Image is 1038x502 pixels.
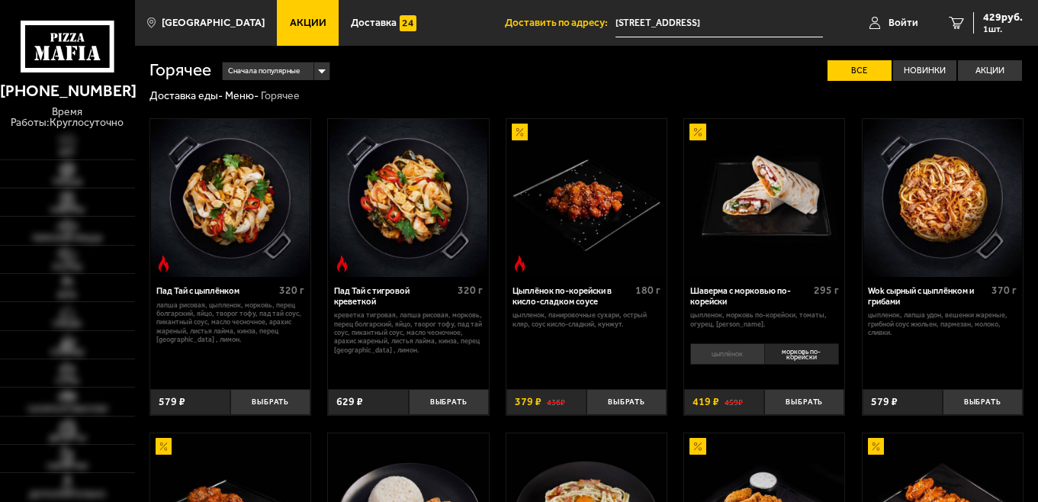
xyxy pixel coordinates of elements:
[685,119,844,278] img: Шаверма с морковью по-корейски
[958,60,1022,81] label: Акции
[512,124,528,140] img: Акционный
[684,119,844,278] a: АкционныйШаверма с морковью по-корейски
[615,9,823,37] input: Ваш адрес доставки
[586,389,667,416] button: Выбрать
[225,89,259,102] a: Меню-
[764,343,839,365] li: морковь по-корейски
[689,124,705,140] img: Акционный
[889,18,918,28] span: Войти
[863,119,1023,278] a: Wok сырный с цыплёнком и грибами
[547,397,565,407] s: 436 ₽
[156,286,276,297] div: Пад Тай с цыплёнком
[159,397,185,407] span: 579 ₽
[690,286,810,307] div: Шаверма с морковью по-корейски
[983,24,1023,34] span: 1 шт.
[615,9,823,37] span: Россия, Санкт-Петербург, Планерная улица, 71к1Б
[458,284,483,297] span: 320 г
[400,15,416,31] img: 15daf4d41897b9f0e9f617042186c801.svg
[156,256,172,272] img: Острое блюдо
[690,311,839,328] p: цыпленок, морковь по-корейски, томаты, огурец, [PERSON_NAME].
[814,284,839,297] span: 295 г
[228,61,300,82] span: Сначала популярные
[334,311,483,354] p: креветка тигровая, лапша рисовая, морковь, перец болгарский, яйцо, творог тофу, пад тай соус, пик...
[868,311,1017,336] p: цыпленок, лапша удон, вешенки жареные, грибной соус Жюльен, пармезан, молоко, сливки.
[149,89,223,102] a: Доставка еды-
[230,389,310,416] button: Выбрать
[893,60,957,81] label: Новинки
[515,397,541,407] span: 379 ₽
[764,389,844,416] button: Выбрать
[868,286,988,307] div: Wok сырный с цыплёнком и грибами
[506,119,667,278] a: АкционныйОстрое блюдоЦыплёнок по-корейски в кисло-сладком соусе
[513,311,661,328] p: цыпленок, панировочные сухари, острый кляр, Соус кисло-сладкий, кунжут.
[991,284,1017,297] span: 370 г
[512,256,528,272] img: Острое блюдо
[409,389,489,416] button: Выбрать
[689,438,705,454] img: Акционный
[943,389,1023,416] button: Выбрать
[150,119,310,278] a: Острое блюдоПад Тай с цыплёнком
[151,119,310,278] img: Пад Тай с цыплёнком
[507,119,666,278] img: Цыплёнок по-корейски в кисло-сладком соусе
[156,438,172,454] img: Акционный
[334,256,350,272] img: Острое блюдо
[983,12,1023,23] span: 429 руб.
[693,397,719,407] span: 419 ₽
[156,301,305,344] p: лапша рисовая, цыпленок, морковь, перец болгарский, яйцо, творог тофу, пад тай соус, пикантный со...
[505,18,615,28] span: Доставить по адресу:
[871,397,898,407] span: 579 ₽
[684,339,844,381] div: 0
[635,284,660,297] span: 180 г
[279,284,304,297] span: 320 г
[513,286,632,307] div: Цыплёнок по-корейски в кисло-сладком соусе
[868,438,884,454] img: Акционный
[162,18,265,28] span: [GEOGRAPHIC_DATA]
[334,286,454,307] div: Пад Тай с тигровой креветкой
[329,119,488,278] img: Пад Тай с тигровой креветкой
[336,397,363,407] span: 629 ₽
[828,60,892,81] label: Все
[863,119,1022,278] img: Wok сырный с цыплёнком и грибами
[725,397,743,407] s: 459 ₽
[690,343,764,365] li: цыплёнок
[261,89,300,103] div: Горячее
[290,18,326,28] span: Акции
[328,119,488,278] a: Острое блюдоПад Тай с тигровой креветкой
[149,62,211,79] h1: Горячее
[351,18,397,28] span: Доставка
